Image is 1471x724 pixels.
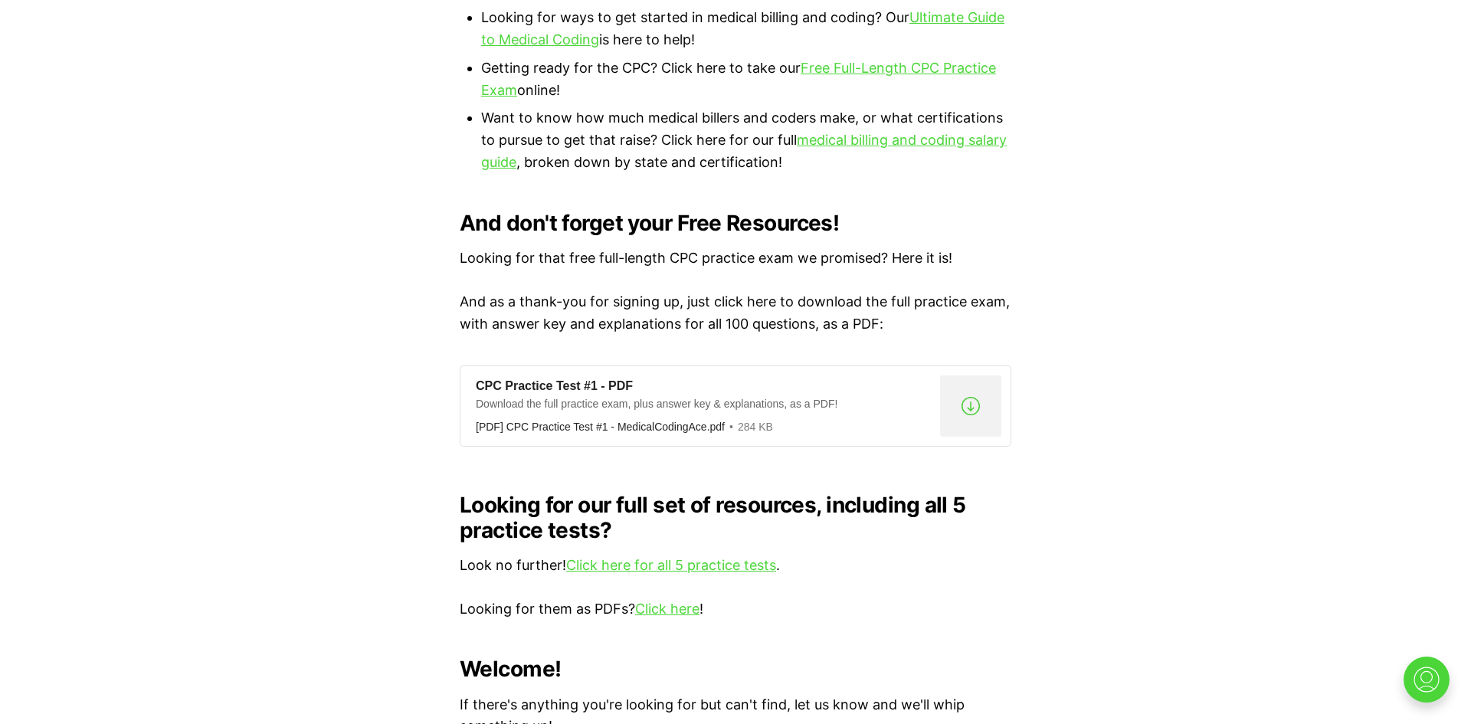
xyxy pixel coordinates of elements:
[460,247,1011,270] p: Looking for that free full-length CPC practice exam we promised? Here it is!
[566,557,776,573] a: Click here for all 5 practice tests
[460,291,1011,336] p: And as a thank-you for signing up, just click here to download the full practice exam, with answe...
[460,493,1011,542] h2: Looking for our full set of resources, including all 5 practice tests?
[476,397,934,416] div: Download the full practice exam, plus answer key & explanations, as a PDF!
[481,7,1011,51] li: Looking for ways to get started in medical billing and coding? Our is here to help!
[1391,649,1471,724] iframe: portal-trigger
[460,657,1011,681] h2: Welcome!
[481,9,1004,48] a: Ultimate Guide to Medical Coding
[481,107,1011,173] li: Want to know how much medical billers and coders make, or what certifications to pursue to get th...
[481,57,1011,102] li: Getting ready for the CPC? Click here to take our online!
[460,555,1011,577] p: Look no further! .
[635,601,699,617] a: Click here
[460,598,1011,621] p: Looking for them as PDFs? !
[481,132,1007,170] a: medical billing and coding salary guide
[481,60,996,98] a: Free Full-Length CPC Practice Exam
[725,420,773,434] div: 284 KB
[460,365,1011,447] a: CPC Practice Test #1 - PDFDownload the full practice exam, plus answer key & explanations, as a P...
[476,378,934,395] div: CPC Practice Test #1 - PDF
[460,211,1011,235] h2: And don't forget your Free Resources!
[476,421,725,433] div: [PDF] CPC Practice Test #1 - MedicalCodingAce.pdf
